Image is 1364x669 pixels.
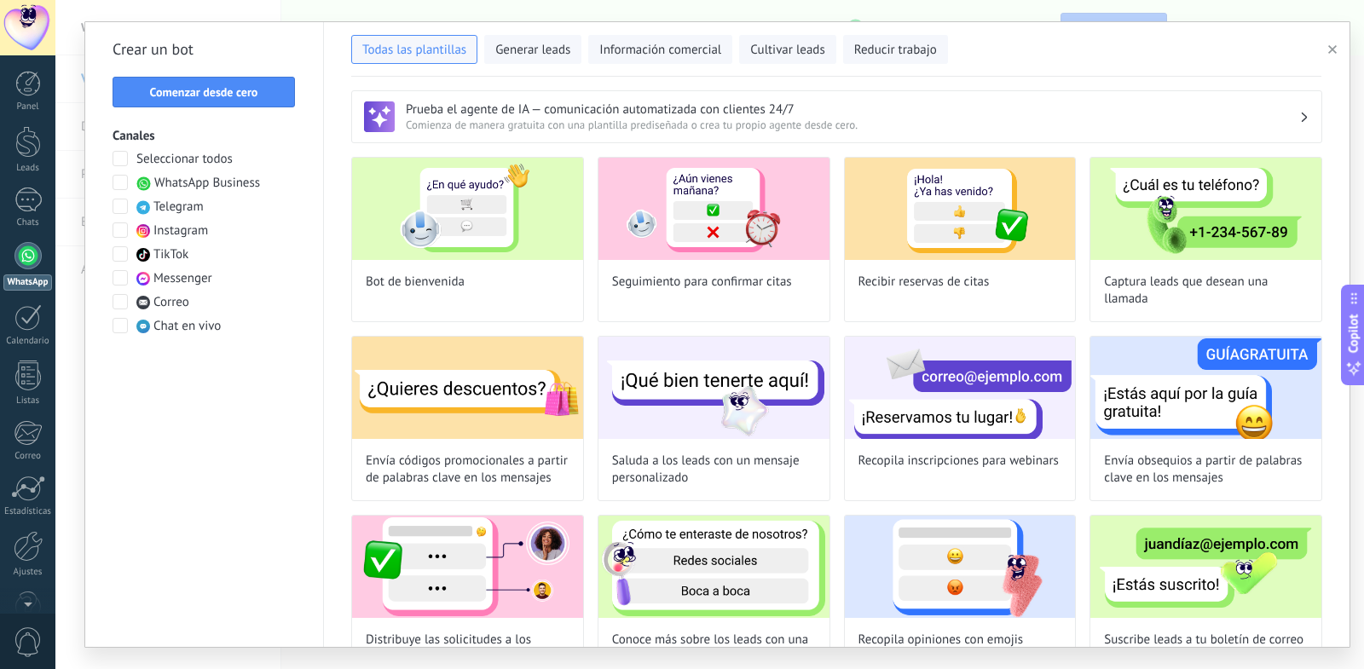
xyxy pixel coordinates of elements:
span: Reducir trabajo [854,42,937,59]
button: Reducir trabajo [843,35,948,64]
h3: Canales [113,128,296,144]
img: Suscribe leads a tu boletín de correo electrónico [1090,516,1321,618]
img: Recopila inscripciones para webinars [845,337,1076,439]
div: Calendario [3,336,53,347]
span: Cultivar leads [750,42,824,59]
div: Correo [3,451,53,462]
div: WhatsApp [3,274,52,291]
button: Comenzar desde cero [113,77,295,107]
span: TikTok [153,246,188,263]
div: Panel [3,101,53,112]
img: Conoce más sobre los leads con una encuesta rápida [598,516,829,618]
div: Ajustes [3,567,53,578]
span: Seleccionar todos [136,151,233,168]
img: Recibir reservas de citas [845,158,1076,260]
span: Copilot [1345,314,1362,353]
span: Envía códigos promocionales a partir de palabras clave en los mensajes [366,453,569,487]
span: Correo [153,294,189,311]
span: Bot de bienvenida [366,274,465,291]
button: Cultivar leads [739,35,835,64]
span: Instagram [153,222,208,239]
img: Recopila opiniones con emojis [845,516,1076,618]
span: Todas las plantillas [362,42,466,59]
span: WhatsApp Business [154,175,260,192]
span: Generar leads [495,42,570,59]
img: Seguimiento para confirmar citas [598,158,829,260]
span: Información comercial [599,42,721,59]
span: Chat en vivo [153,318,221,335]
div: Chats [3,217,53,228]
div: Leads [3,163,53,174]
span: Recopila inscripciones para webinars [858,453,1059,470]
img: Envía obsequios a partir de palabras clave en los mensajes [1090,337,1321,439]
span: Recibir reservas de citas [858,274,990,291]
span: Messenger [153,270,212,287]
span: Conoce más sobre los leads con una encuesta rápida [612,632,816,666]
span: Comienza de manera gratuita con una plantilla prediseñada o crea tu propio agente desde cero. [406,118,1299,132]
img: Saluda a los leads con un mensaje personalizado [598,337,829,439]
img: Distribuye las solicitudes a los expertos adecuados [352,516,583,618]
span: Seguimiento para confirmar citas [612,274,792,291]
span: Envía obsequios a partir de palabras clave en los mensajes [1104,453,1308,487]
img: Envía códigos promocionales a partir de palabras clave en los mensajes [352,337,583,439]
button: Información comercial [588,35,732,64]
span: Comenzar desde cero [150,86,258,98]
span: Recopila opiniones con emojis [858,632,1024,649]
div: Estadísticas [3,506,53,517]
button: Generar leads [484,35,581,64]
div: Listas [3,395,53,407]
span: Telegram [153,199,204,216]
span: Distribuye las solicitudes a los expertos adecuados [366,632,569,666]
span: Captura leads que desean una llamada [1104,274,1308,308]
button: Todas las plantillas [351,35,477,64]
h3: Prueba el agente de IA — comunicación automatizada con clientes 24/7 [406,101,1299,118]
h2: Crear un bot [113,36,296,63]
span: Saluda a los leads con un mensaje personalizado [612,453,816,487]
img: Bot de bienvenida [352,158,583,260]
span: Suscribe leads a tu boletín de correo electrónico [1104,632,1308,666]
img: Captura leads que desean una llamada [1090,158,1321,260]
